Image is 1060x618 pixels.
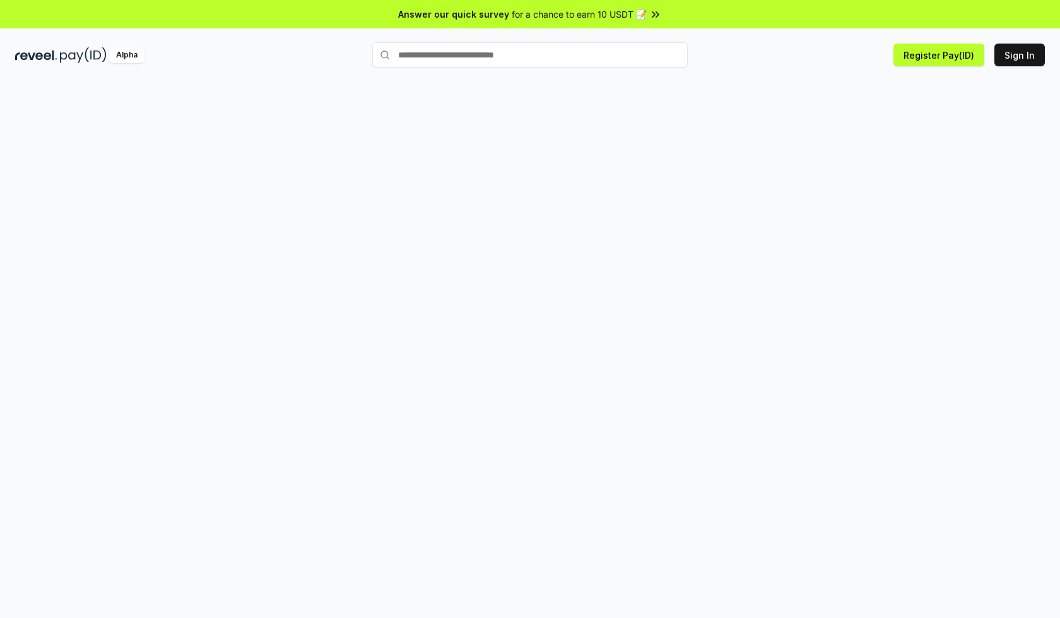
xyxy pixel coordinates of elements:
[512,8,647,21] span: for a chance to earn 10 USDT 📝
[398,8,509,21] span: Answer our quick survey
[109,47,144,63] div: Alpha
[994,44,1045,66] button: Sign In
[60,47,107,63] img: pay_id
[893,44,984,66] button: Register Pay(ID)
[15,47,57,63] img: reveel_dark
